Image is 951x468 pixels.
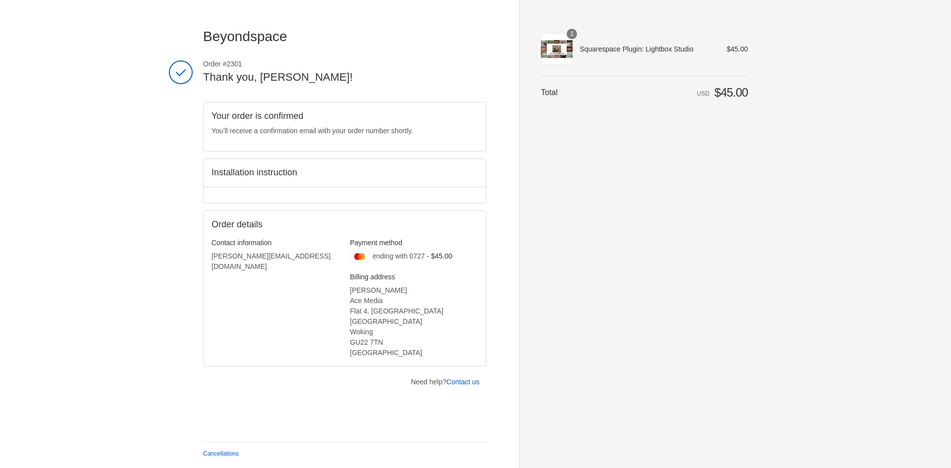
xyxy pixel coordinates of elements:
span: $45.00 [727,45,748,53]
span: Beyondspace [203,29,287,44]
h2: Order details [211,219,345,230]
span: USD [697,90,709,97]
h2: Your order is confirmed [211,110,478,122]
span: 1 [567,29,577,39]
address: [PERSON_NAME] Ace Media Flat 4, [GEOGRAPHIC_DATA] [GEOGRAPHIC_DATA] Woking GU22 7TN [GEOGRAPHIC_D... [350,285,478,358]
bdo: [PERSON_NAME][EMAIL_ADDRESS][DOMAIN_NAME] [211,252,330,270]
a: Cancellations [203,450,239,457]
a: Contact us [446,378,479,386]
span: ending with 0727 [372,252,425,260]
h2: Installation instruction [211,167,478,178]
h2: Thank you, [PERSON_NAME]! [203,70,486,85]
span: Total [541,88,558,97]
h3: Billing address [350,272,478,281]
h3: Contact information [211,238,340,247]
p: Need help? [411,377,479,387]
p: You’ll receive a confirmation email with your order number shortly. [211,126,478,136]
h3: Payment method [350,238,478,247]
span: - $45.00 [427,252,452,260]
span: Squarespace Plugin: Lightbox Studio [580,45,713,53]
span: $45.00 [714,86,748,99]
span: Order #2301 [203,59,486,68]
